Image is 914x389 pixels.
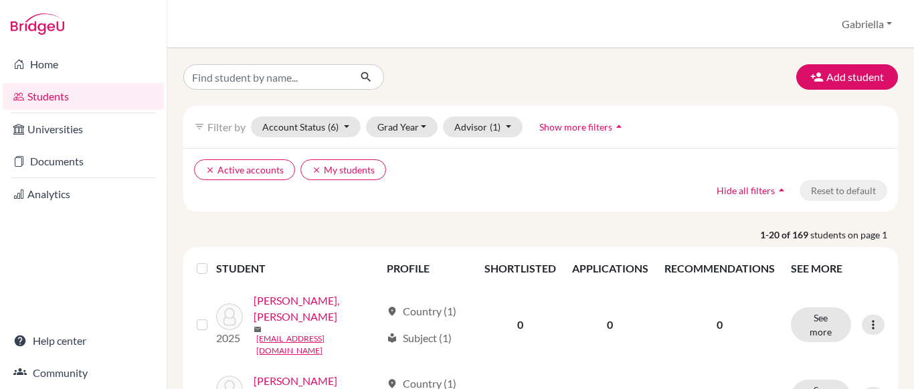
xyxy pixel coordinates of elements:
button: Reset to default [800,180,887,201]
span: (6) [328,121,339,133]
button: Show more filtersarrow_drop_up [528,116,637,137]
button: Advisor(1) [443,116,523,137]
a: [EMAIL_ADDRESS][DOMAIN_NAME] [256,333,381,357]
div: Country (1) [387,303,456,319]
button: Account Status(6) [251,116,361,137]
span: local_library [387,333,397,343]
th: SHORTLISTED [476,252,564,285]
button: Gabriella [836,11,898,37]
a: [PERSON_NAME], [PERSON_NAME] [254,293,381,325]
button: Hide all filtersarrow_drop_up [705,180,800,201]
button: See more [791,307,851,342]
a: Students [3,83,164,110]
a: Documents [3,148,164,175]
i: clear [205,165,215,175]
img: Abiel Sibarani, Tristan [216,303,243,330]
p: 0 [664,317,775,333]
span: location_on [387,306,397,317]
i: arrow_drop_up [612,120,626,133]
button: Add student [796,64,898,90]
a: Universities [3,116,164,143]
button: clearMy students [300,159,386,180]
th: PROFILE [379,252,476,285]
span: students on page 1 [810,228,898,242]
span: (1) [490,121,500,133]
input: Find student by name... [183,64,349,90]
span: Hide all filters [717,185,775,196]
strong: 1-20 of 169 [760,228,810,242]
button: clearActive accounts [194,159,295,180]
span: Show more filters [539,121,612,133]
div: Subject (1) [387,330,452,346]
img: Bridge-U [11,13,64,35]
span: location_on [387,378,397,389]
a: Community [3,360,164,386]
a: Help center [3,327,164,354]
span: Filter by [207,121,246,133]
td: 0 [476,285,564,365]
i: clear [312,165,321,175]
td: 0 [564,285,656,365]
th: STUDENT [216,252,379,285]
span: mail [254,325,262,333]
button: Grad Year [366,116,438,137]
a: Home [3,51,164,78]
th: APPLICATIONS [564,252,656,285]
p: 2025 [216,330,243,346]
th: SEE MORE [783,252,893,285]
i: arrow_drop_up [775,183,788,197]
th: RECOMMENDATIONS [656,252,783,285]
i: filter_list [194,121,205,132]
a: [PERSON_NAME] [254,373,337,389]
a: Analytics [3,181,164,208]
